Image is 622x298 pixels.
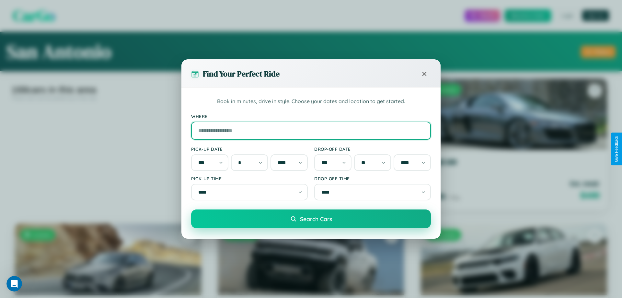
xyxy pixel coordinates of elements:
p: Book in minutes, drive in style. Choose your dates and location to get started. [191,97,431,106]
label: Pick-up Date [191,146,308,152]
label: Pick-up Time [191,176,308,181]
span: Search Cars [300,215,332,222]
label: Drop-off Date [314,146,431,152]
button: Search Cars [191,209,431,228]
h3: Find Your Perfect Ride [203,68,280,79]
label: Where [191,113,431,119]
label: Drop-off Time [314,176,431,181]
